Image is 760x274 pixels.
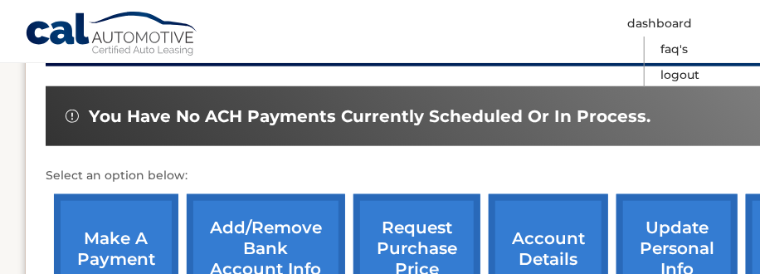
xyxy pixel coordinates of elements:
[660,37,688,62] a: FAQ's
[627,11,692,37] a: Dashboard
[660,62,699,88] a: Logout
[66,110,79,123] img: alert-white.svg
[25,11,199,59] a: Cal Automotive
[89,106,650,127] span: You have no ACH payments currently scheduled or in process.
